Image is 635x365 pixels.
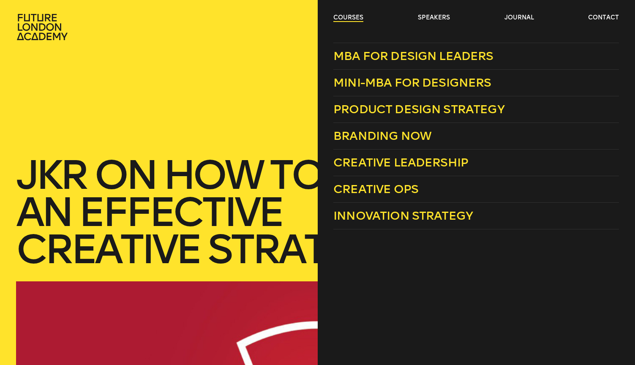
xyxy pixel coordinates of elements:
span: MBA for Design Leaders [333,49,493,63]
a: courses [333,14,363,22]
a: Product Design Strategy [333,96,619,123]
span: Product Design Strategy [333,102,504,116]
a: Branding Now [333,123,619,150]
a: Creative Ops [333,176,619,203]
a: journal [504,14,534,22]
a: MBA for Design Leaders [333,43,619,70]
a: contact [588,14,619,22]
span: Mini-MBA for Designers [333,76,491,90]
span: Innovation Strategy [333,209,473,223]
span: Creative Ops [333,182,418,196]
a: Mini-MBA for Designers [333,70,619,96]
span: Branding Now [333,129,431,143]
a: Creative Leadership [333,150,619,176]
a: speakers [418,14,450,22]
a: Innovation Strategy [333,203,619,229]
span: Creative Leadership [333,155,468,169]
